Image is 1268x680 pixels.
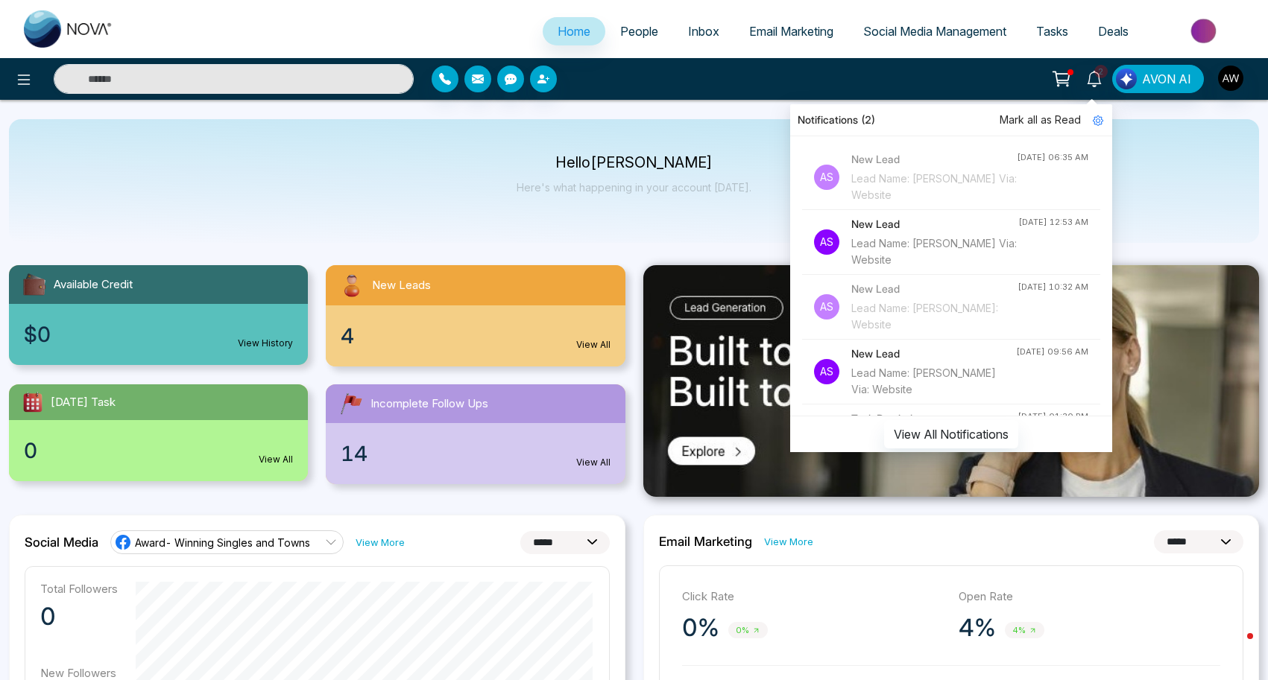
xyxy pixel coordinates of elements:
a: Incomplete Follow Ups14View All [317,384,634,484]
span: AVON AI [1142,70,1191,88]
a: Tasks [1021,17,1083,45]
h4: New Lead [851,151,1017,168]
a: View All Notifications [884,427,1018,439]
a: People [605,17,673,45]
span: People [620,24,658,39]
a: View More [764,535,813,549]
button: View All Notifications [884,420,1018,448]
span: New Leads [372,277,431,294]
span: Deals [1098,24,1129,39]
a: Social Media Management [848,17,1021,45]
p: Here's what happening in your account [DATE]. [517,181,751,194]
a: Inbox [673,17,734,45]
span: 4 [341,320,354,352]
span: Inbox [688,24,719,39]
p: New Followers [40,666,118,680]
p: 4% [959,613,996,643]
span: Email Marketing [749,24,833,39]
a: View More [356,536,405,550]
h4: New Lead [851,281,1018,297]
a: Deals [1083,17,1144,45]
span: 0% [728,622,768,639]
p: Click Rate [682,588,944,606]
iframe: Intercom live chat [1217,629,1253,665]
p: Hello [PERSON_NAME] [517,156,751,169]
div: Lead Name: [PERSON_NAME] Via: Website [851,171,1017,203]
button: AVON AI [1112,65,1204,93]
a: View All [576,456,611,469]
span: Home [558,24,590,39]
h4: New Lead [851,346,1016,362]
span: 4% [1005,622,1044,639]
div: [DATE] 10:32 AM [1018,281,1088,293]
div: [DATE] 09:56 AM [1016,346,1088,358]
p: Total Followers [40,582,118,596]
img: todayTask.svg [21,390,45,414]
span: Mark all as Read [1000,112,1081,128]
p: AS [814,165,839,190]
img: followUps.svg [338,390,365,417]
span: Incomplete Follow Ups [370,395,488,413]
span: 14 [341,438,368,469]
p: AS [814,294,839,320]
p: Open Rate [959,588,1220,606]
a: View All [576,338,611,352]
a: New Leads4View All [317,265,634,366]
p: 0% [682,613,719,643]
span: Tasks [1036,24,1068,39]
h4: Task Reminder [851,410,1018,427]
img: . [643,265,1260,497]
span: Award- Winning Singles and Towns [135,536,310,550]
div: [DATE] 06:35 AM [1017,151,1088,164]
span: [DATE] Task [51,394,116,411]
span: Social Media Management [863,24,1006,39]
div: Lead Name: [PERSON_NAME] Via: Website [851,365,1016,398]
p: AS [814,229,839,255]
h2: Email Marketing [659,534,752,549]
span: 0 [24,435,37,466]
a: View All [259,453,293,466]
p: 0 [40,602,118,632]
h2: Social Media [25,535,98,550]
div: Notifications (2) [790,104,1112,136]
a: Email Marketing [734,17,848,45]
img: Lead Flow [1116,69,1137,89]
div: Lead Name: [PERSON_NAME]: Website [851,300,1018,333]
a: Home [543,17,605,45]
div: [DATE] 01:30 PM [1018,410,1088,423]
a: 2 [1076,65,1112,91]
h4: New Lead [851,216,1018,232]
img: Market-place.gif [1151,14,1259,48]
span: 2 [1094,65,1108,78]
div: [DATE] 12:53 AM [1018,216,1088,229]
img: availableCredit.svg [21,271,48,298]
div: Lead Name: [PERSON_NAME] Via: Website [851,235,1018,268]
img: Nova CRM Logo [24,10,113,48]
a: View History [238,337,293,350]
p: AS [814,359,839,384]
span: $0 [24,319,51,350]
img: newLeads.svg [338,271,366,299]
img: User Avatar [1218,66,1243,91]
span: Available Credit [54,276,133,293]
